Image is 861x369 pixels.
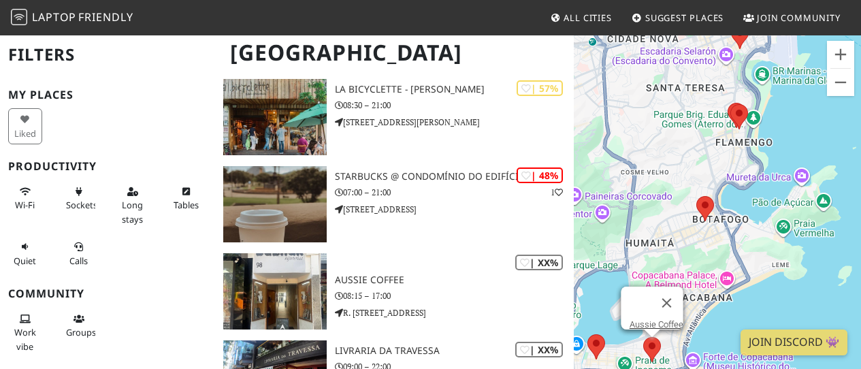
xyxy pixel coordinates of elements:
[335,186,574,199] p: 07:00 – 21:00
[335,274,574,286] h3: Aussie Coffee
[15,199,35,211] span: Stable Wi-Fi
[335,171,574,182] h3: Starbucks @ Condomínio do Edifício Odeon
[66,326,96,338] span: Group tables
[515,255,563,270] div: | XX%
[757,12,841,24] span: Join Community
[8,89,207,101] h3: My Places
[116,180,150,230] button: Long stays
[169,180,204,216] button: Tables
[335,84,574,95] h3: La Bicyclette - [PERSON_NAME]
[827,69,854,96] button: Zoom out
[8,236,42,272] button: Quiet
[223,166,327,242] img: Starbucks @ Condomínio do Edifício Odeon
[827,41,854,68] button: Zoom in
[517,80,563,96] div: | 57%
[335,99,574,112] p: 08:30 – 21:00
[8,308,42,357] button: Work vibe
[741,330,847,355] a: Join Discord 👾
[626,5,730,30] a: Suggest Places
[69,255,88,267] span: Video/audio calls
[335,289,574,302] p: 08:15 – 17:00
[66,199,97,211] span: Power sockets
[62,236,96,272] button: Calls
[551,186,563,199] p: 1
[8,160,207,173] h3: Productivity
[62,180,96,216] button: Sockets
[219,34,571,71] h1: [GEOGRAPHIC_DATA]
[8,287,207,300] h3: Community
[335,306,574,319] p: R. [STREET_ADDRESS]
[62,308,96,344] button: Groups
[11,9,27,25] img: LaptopFriendly
[215,166,574,242] a: Starbucks @ Condomínio do Edifício Odeon | 48% 1 Starbucks @ Condomínio do Edifício Odeon 07:00 –...
[78,10,133,25] span: Friendly
[515,342,563,357] div: | XX%
[651,287,683,319] button: Close
[545,5,617,30] a: All Cities
[738,5,846,30] a: Join Community
[335,203,574,216] p: [STREET_ADDRESS]
[122,199,143,225] span: Long stays
[8,34,207,76] h2: Filters
[517,167,563,183] div: | 48%
[215,253,574,330] a: Aussie Coffee | XX% Aussie Coffee 08:15 – 17:00 R. [STREET_ADDRESS]
[215,79,574,155] a: La Bicyclette - Pacheco Leão | 57% La Bicyclette - [PERSON_NAME] 08:30 – 21:00 [STREET_ADDRESS][P...
[32,10,76,25] span: Laptop
[645,12,724,24] span: Suggest Places
[630,319,683,330] a: Aussie Coffee
[14,326,36,352] span: People working
[8,180,42,216] button: Wi-Fi
[335,116,574,129] p: [STREET_ADDRESS][PERSON_NAME]
[223,253,327,330] img: Aussie Coffee
[335,345,574,357] h3: Livraria da Travessa
[174,199,199,211] span: Work-friendly tables
[11,6,133,30] a: LaptopFriendly LaptopFriendly
[223,79,327,155] img: La Bicyclette - Pacheco Leão
[564,12,612,24] span: All Cities
[14,255,36,267] span: Quiet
